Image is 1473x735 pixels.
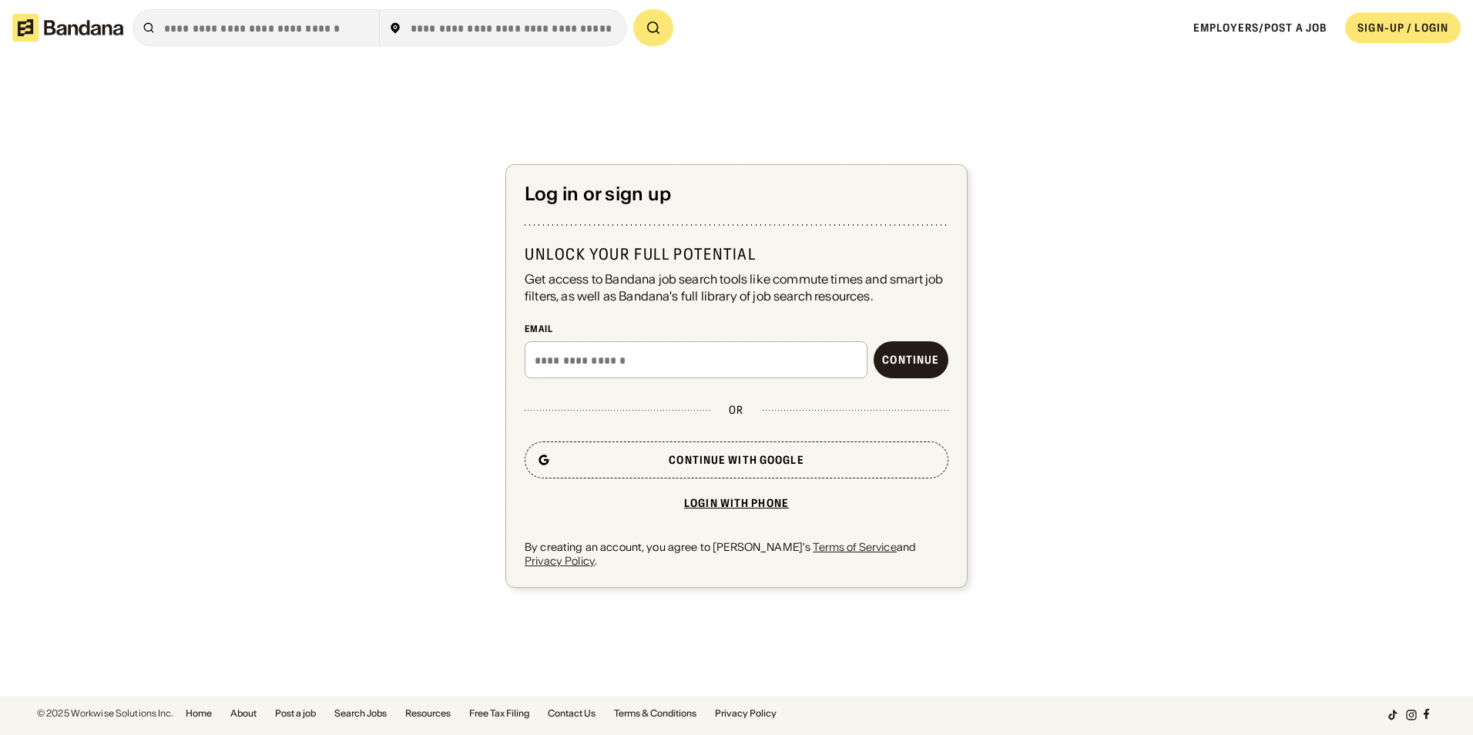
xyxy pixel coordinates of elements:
div: SIGN-UP / LOGIN [1357,21,1448,35]
a: Terms & Conditions [614,709,696,718]
div: By creating an account, you agree to [PERSON_NAME]'s and . [525,540,948,568]
div: Continue with Google [669,455,804,465]
a: Privacy Policy [525,554,595,568]
div: Email [525,323,948,335]
a: Contact Us [548,709,596,718]
a: Resources [405,709,451,718]
div: Continue [882,354,939,365]
a: Home [186,709,212,718]
a: Post a job [275,709,316,718]
div: © 2025 Workwise Solutions Inc. [37,709,173,718]
div: or [729,403,743,417]
a: Terms of Service [813,540,896,554]
div: Login with phone [684,498,789,508]
a: Employers/Post a job [1193,21,1327,35]
a: Free Tax Filing [469,709,529,718]
div: Unlock your full potential [525,244,948,264]
div: Log in or sign up [525,183,948,206]
a: Privacy Policy [715,709,777,718]
img: Bandana logotype [12,14,123,42]
a: About [230,709,257,718]
a: Search Jobs [334,709,387,718]
div: Get access to Bandana job search tools like commute times and smart job filters, as well as Banda... [525,270,948,305]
